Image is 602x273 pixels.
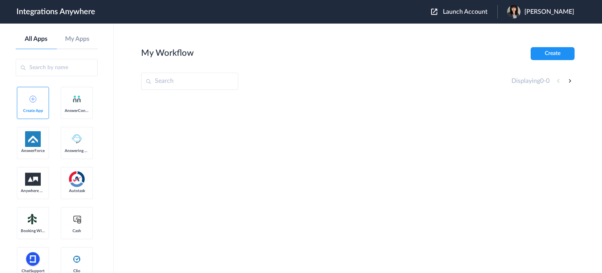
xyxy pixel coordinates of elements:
[65,189,89,193] span: Autotask
[72,214,82,224] img: cash-logo.svg
[65,108,89,113] span: AnswerConnect
[16,35,57,43] a: All Apps
[25,212,41,226] img: Setmore_Logo.svg
[141,73,238,90] input: Search
[21,108,45,113] span: Create App
[546,78,549,84] span: 0
[57,35,98,43] a: My Apps
[69,171,85,187] img: autotask.png
[65,229,89,233] span: Cash
[72,255,82,264] img: clio-logo.svg
[16,59,98,76] input: Search by name
[443,9,488,15] span: Launch Account
[511,77,549,85] h4: Displaying -
[507,5,520,18] img: 01e336e8-4af8-4f49-ae6e-77b2ced63912.jpeg
[431,8,497,16] button: Launch Account
[29,95,36,103] img: add-icon.svg
[21,229,45,233] span: Booking Widget
[69,131,85,147] img: Answering_service.png
[431,9,437,15] img: launch-acct-icon.svg
[531,47,575,60] button: Create
[25,251,41,267] img: chatsupport-icon.svg
[65,148,89,153] span: Answering Service
[25,131,41,147] img: af-app-logo.svg
[141,48,194,58] h2: My Workflow
[25,173,41,186] img: aww.png
[524,8,574,16] span: [PERSON_NAME]
[72,94,82,104] img: answerconnect-logo.svg
[21,189,45,193] span: Anywhere Works
[21,148,45,153] span: AnswerForce
[540,78,544,84] span: 0
[16,7,95,16] h1: Integrations Anywhere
